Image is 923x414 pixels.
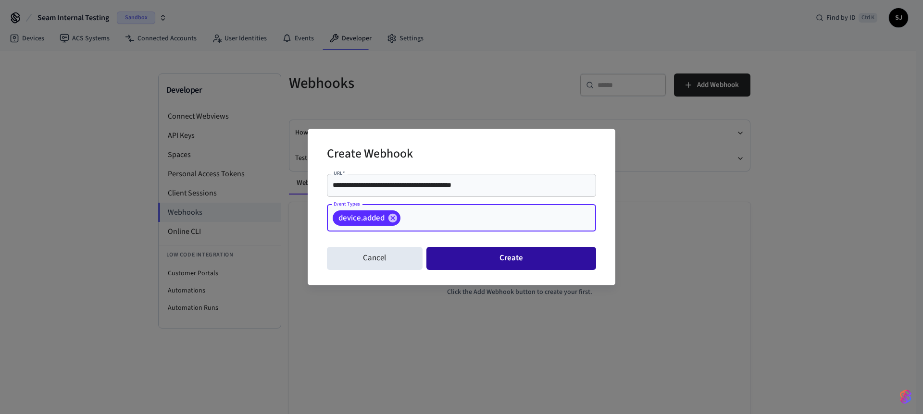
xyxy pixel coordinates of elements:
[327,140,413,170] h2: Create Webhook
[333,210,400,226] div: device.added
[334,170,345,177] label: URL
[327,247,423,270] button: Cancel
[900,389,911,404] img: SeamLogoGradient.69752ec5.svg
[334,200,360,207] label: Event Types
[426,247,596,270] button: Create
[333,213,390,223] span: device.added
